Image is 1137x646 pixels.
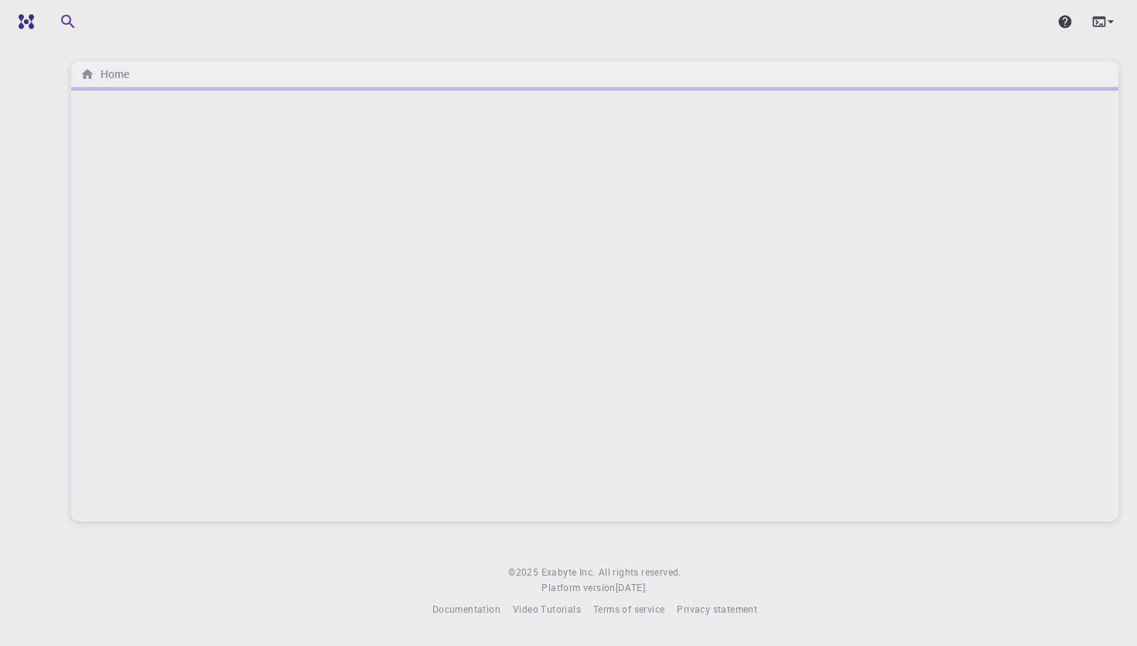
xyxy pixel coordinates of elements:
[616,581,648,593] span: [DATE] .
[599,565,681,580] span: All rights reserved.
[513,603,581,615] span: Video Tutorials
[541,565,596,580] a: Exabyte Inc.
[541,566,596,578] span: Exabyte Inc.
[12,14,34,29] img: logo
[616,580,648,596] a: [DATE].
[513,602,581,617] a: Video Tutorials
[541,580,615,596] span: Platform version
[508,565,541,580] span: © 2025
[77,66,132,83] nav: breadcrumb
[432,602,500,617] a: Documentation
[593,603,664,615] span: Terms of service
[593,602,664,617] a: Terms of service
[432,603,500,615] span: Documentation
[94,66,129,83] h6: Home
[677,603,757,615] span: Privacy statement
[677,602,757,617] a: Privacy statement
